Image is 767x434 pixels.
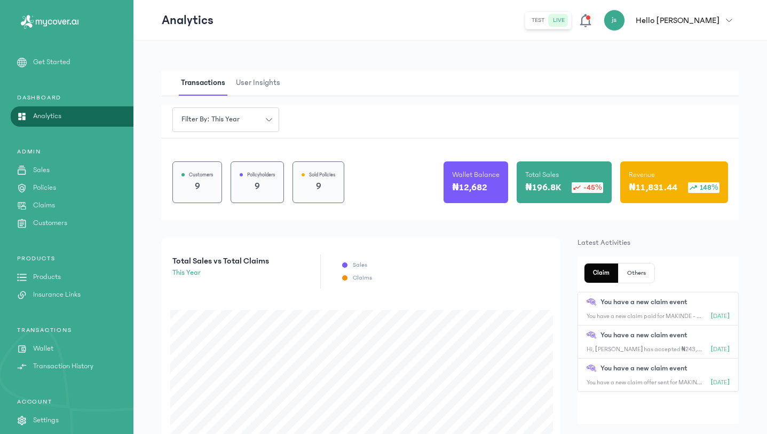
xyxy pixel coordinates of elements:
[33,111,61,122] p: Analytics
[33,289,81,300] p: Insurance Links
[189,170,213,179] p: Customers
[353,274,372,282] p: Claims
[33,182,56,193] p: Policies
[688,182,719,193] div: 148%
[179,71,234,96] button: Transactions
[636,14,719,27] p: Hello [PERSON_NAME]
[711,345,730,354] p: [DATE]
[309,170,335,179] p: Sold Policies
[600,297,687,308] p: You have a new claim event
[549,14,569,27] button: live
[572,182,603,193] div: -45%
[172,107,279,132] button: Filter by: this year
[629,169,655,180] p: Revenue
[604,10,625,31] div: js
[247,170,275,179] p: Policyholders
[240,179,275,194] p: 9
[452,169,500,180] p: Wallet Balance
[711,378,730,387] p: [DATE]
[604,10,739,31] button: jsHello [PERSON_NAME]
[33,343,53,354] p: Wallet
[452,180,487,195] p: ₦12,682
[234,71,289,96] button: User Insights
[172,254,269,267] p: Total Sales vs Total Claims
[587,345,702,354] p: Hi, [PERSON_NAME] has accepted ₦243,000.00 as compensation for their claim
[33,200,55,211] p: Claims
[527,14,549,27] button: test
[33,57,70,68] p: Get Started
[525,169,559,180] p: Total Sales
[525,180,561,195] p: ₦196.8K
[711,312,730,321] p: [DATE]
[578,237,739,248] p: Latest Activities
[181,179,213,194] p: 9
[587,312,702,321] p: You have a new claim paid for MAKINDE - [EMAIL_ADDRESS][DOMAIN_NAME].
[584,263,619,283] button: Claim
[175,114,246,125] span: Filter by: this year
[33,415,59,426] p: Settings
[302,179,335,194] p: 9
[172,267,269,278] p: this year
[33,218,67,229] p: Customers
[619,263,654,283] button: Others
[600,363,687,374] p: You have a new claim event
[587,378,702,387] p: You have a new claim offer sent for MAKINDE - [EMAIL_ADDRESS][DOMAIN_NAME].
[353,261,367,269] p: Sales
[33,361,93,372] p: Transaction History
[162,12,214,29] p: Analytics
[33,272,61,283] p: Products
[234,71,282,96] span: User Insights
[629,180,677,195] p: ₦11,831.44
[600,330,687,341] p: You have a new claim event
[179,71,227,96] span: Transactions
[33,165,50,176] p: Sales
